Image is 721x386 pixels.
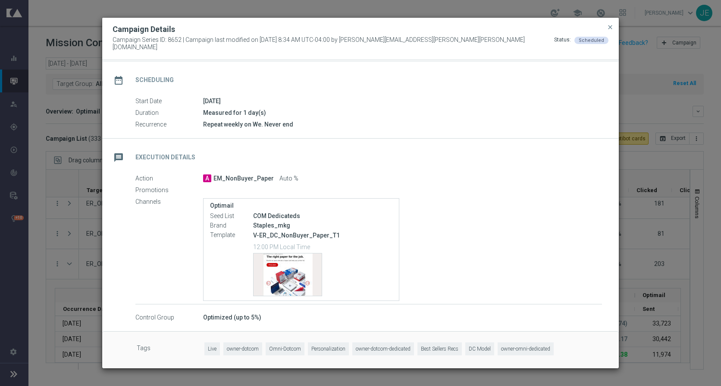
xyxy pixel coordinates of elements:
label: Optimail [210,202,392,209]
span: owner-omni-dedicated [498,342,554,356]
label: Recurrence [135,121,203,129]
div: Status: [554,36,571,51]
span: Live [204,342,220,356]
h2: Execution Details [135,153,195,161]
div: [DATE] [203,97,602,105]
div: Optimized (up to 5%) [203,313,602,322]
i: message [111,150,126,165]
span: Personalization [308,342,349,356]
span: DC Model [465,342,494,356]
label: Template [210,231,253,239]
label: Control Group [135,314,203,322]
label: Seed List [210,212,253,220]
colored-tag: Scheduled [574,36,608,43]
span: close [607,24,614,31]
span: owner-dotcom [223,342,262,356]
h2: Campaign Details [113,24,175,35]
div: COM Dedicateds [253,212,392,220]
p: V-ER_DC_NonBuyer_Paper_T1 [253,231,392,239]
label: Start Date [135,98,203,105]
label: Channels [135,198,203,206]
span: A [203,174,211,182]
div: Staples_mkg [253,221,392,230]
span: owner-dotcom-dedicated [352,342,414,356]
span: Auto % [279,175,298,183]
span: Best Sellers Recs [417,342,462,356]
div: Repeat weekly on We. Never end [203,120,602,129]
span: Scheduled [579,38,604,43]
label: Brand [210,222,253,230]
i: date_range [111,73,126,88]
span: Campaign Series ID: 8652 | Campaign last modified on [DATE] 8:34 AM UTC-04:00 by [PERSON_NAME][EM... [113,36,554,51]
label: Action [135,175,203,183]
span: Omni-Dotcom [266,342,304,356]
div: Measured for 1 day(s) [203,108,602,117]
p: 12:00 PM Local Time [253,242,392,251]
label: Promotions [135,187,203,194]
label: Duration [135,109,203,117]
span: EM_NonBuyer_Paper [213,175,274,183]
label: Tags [137,342,204,356]
h2: Scheduling [135,76,174,84]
